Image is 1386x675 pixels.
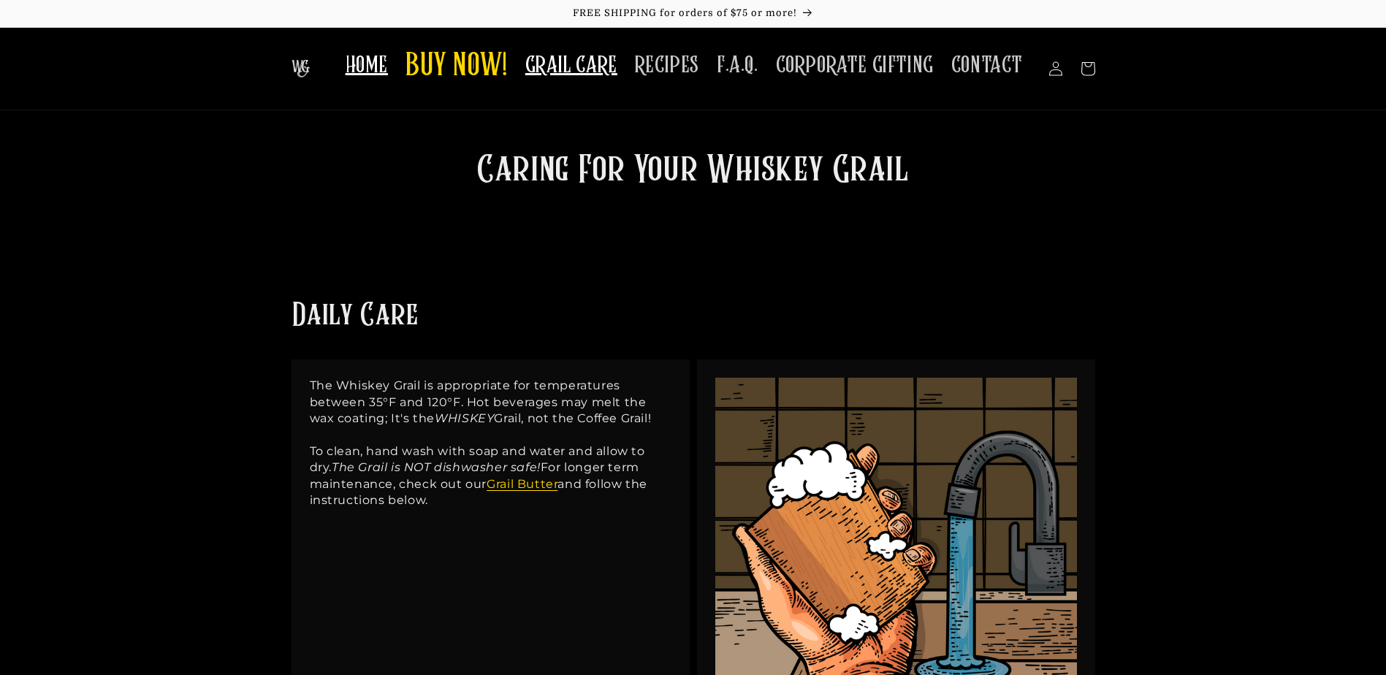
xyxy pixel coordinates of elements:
em: The Grail is NOT dishwasher safe! [332,460,541,474]
span: GRAIL CARE [525,51,617,80]
a: CONTACT [943,42,1032,88]
a: CORPORATE GIFTING [767,42,943,88]
p: The Whiskey Grail is appropriate for temperatures between 35°F and 120°F. Hot beverages may melt ... [310,378,671,508]
a: GRAIL CARE [517,42,626,88]
span: BUY NOW! [405,47,508,87]
h2: Daily Care [292,296,419,337]
a: BUY NOW! [397,38,517,96]
span: HOME [346,51,388,80]
p: FREE SHIPPING for orders of $75 or more! [15,7,1371,20]
span: RECIPES [635,51,699,80]
a: HOME [337,42,397,88]
img: The Whiskey Grail [292,60,310,77]
span: F.A.Q. [717,51,758,80]
a: F.A.Q. [708,42,767,88]
a: RECIPES [626,42,708,88]
span: CORPORATE GIFTING [776,51,934,80]
h2: Caring For Your Whiskey Grail [408,147,978,197]
span: CONTACT [951,51,1023,80]
a: Grail Butter [487,477,557,491]
em: WHISKEY [435,411,494,425]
